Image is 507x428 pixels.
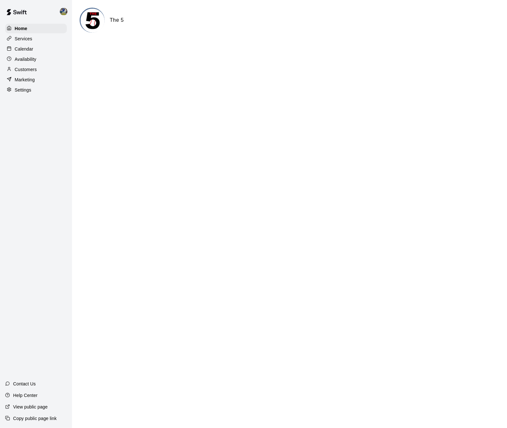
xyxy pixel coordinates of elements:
[5,54,67,64] a: Availability
[59,5,72,18] div: Brandon Gold
[5,34,67,44] a: Services
[13,415,57,422] p: Copy public page link
[15,46,33,52] p: Calendar
[5,24,67,33] a: Home
[15,25,28,32] p: Home
[5,44,67,54] a: Calendar
[13,404,48,410] p: View public page
[60,8,67,15] img: Brandon Gold
[110,16,124,24] h6: The 5
[81,9,105,33] img: The 5 logo
[13,392,37,399] p: Help Center
[15,56,36,62] p: Availability
[13,381,36,387] p: Contact Us
[15,36,32,42] p: Services
[15,66,37,73] p: Customers
[15,77,35,83] p: Marketing
[5,65,67,74] a: Customers
[5,75,67,85] a: Marketing
[5,85,67,95] a: Settings
[15,87,31,93] p: Settings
